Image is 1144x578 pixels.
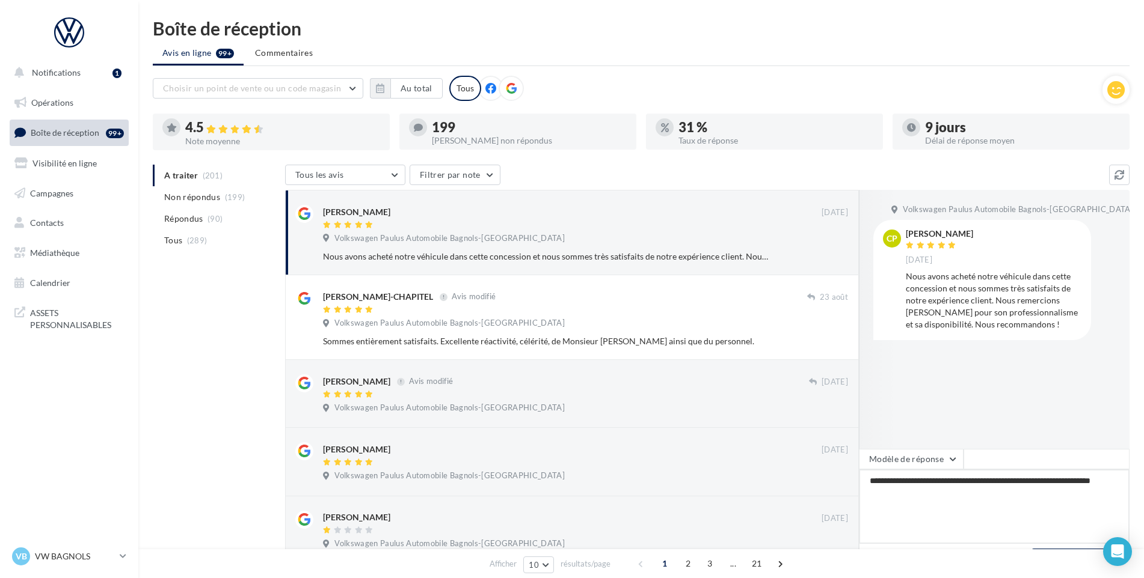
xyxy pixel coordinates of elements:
span: Opérations [31,97,73,108]
span: Campagnes [30,187,73,198]
div: Note moyenne [185,137,380,145]
span: Volkswagen Paulus Automobile Bagnols-[GEOGRAPHIC_DATA] [903,204,1133,215]
div: Tous [449,76,481,101]
span: Volkswagen Paulus Automobile Bagnols-[GEOGRAPHIC_DATA] [334,470,565,481]
span: Médiathèque [30,248,79,258]
div: Open Intercom Messenger [1103,537,1132,566]
button: Au total [370,78,443,99]
span: Avis modifié [452,292,496,302]
button: Modèle de réponse [859,449,964,469]
a: Campagnes [7,181,131,206]
span: Volkswagen Paulus Automobile Bagnols-[GEOGRAPHIC_DATA] [334,538,565,549]
span: Commentaires [255,47,313,59]
span: (289) [187,236,208,245]
span: Tous les avis [295,169,344,180]
span: Tous [164,234,182,246]
span: Afficher [490,558,517,570]
span: 23 août [820,292,848,303]
span: Volkswagen Paulus Automobile Bagnols-[GEOGRAPHIC_DATA] [334,403,565,413]
a: Contacts [7,210,131,236]
a: Médiathèque [7,240,131,266]
span: Non répondus [164,191,220,203]
span: 2 [678,554,698,573]
button: Choisir un point de vente ou un code magasin [153,78,363,99]
div: [PERSON_NAME] non répondus [432,136,627,145]
button: Tous les avis [285,165,405,185]
span: [DATE] [822,207,848,218]
div: 99+ [106,129,124,138]
a: VB VW BAGNOLS [10,545,129,568]
div: 4.5 [185,121,380,135]
span: résultats/page [561,558,610,570]
span: Choisir un point de vente ou un code magasin [163,83,341,93]
div: [PERSON_NAME] [323,376,390,388]
span: (199) [225,192,245,202]
span: Volkswagen Paulus Automobile Bagnols-[GEOGRAPHIC_DATA] [334,318,565,329]
span: ... [724,554,743,573]
span: Avis modifié [409,377,453,386]
span: Calendrier [30,278,70,288]
span: Volkswagen Paulus Automobile Bagnols-[GEOGRAPHIC_DATA] [334,233,565,244]
div: [PERSON_NAME] [323,206,390,218]
p: VW BAGNOLS [35,550,115,562]
button: 10 [523,556,554,573]
div: 1 [112,68,121,78]
a: ASSETS PERSONNALISABLES [7,300,131,335]
a: Calendrier [7,270,131,296]
button: Au total [390,78,443,99]
span: Contacts [30,218,64,228]
span: [DATE] [822,445,848,455]
span: 21 [747,554,767,573]
button: Notifications 1 [7,60,126,85]
div: Délai de réponse moyen [925,136,1120,145]
span: Répondus [164,213,203,225]
a: Opérations [7,90,131,115]
div: Sommes entièrement satisfaits. Excellente réactivité, célérité, de Monsieur [PERSON_NAME] ainsi q... [323,335,770,347]
div: 9 jours [925,121,1120,134]
a: Boîte de réception99+ [7,120,131,145]
div: Taux de réponse [678,136,873,145]
div: Nous avons acheté notre véhicule dans cette concession et nous sommes très satisfaits de notre ex... [323,251,770,263]
span: [DATE] [906,255,932,266]
span: VB [16,550,27,562]
span: Notifications [32,67,81,78]
span: (90) [208,214,223,224]
a: Visibilité en ligne [7,151,131,176]
span: Visibilité en ligne [32,158,97,168]
div: Nous avons acheté notre véhicule dans cette concession et nous sommes très satisfaits de notre ex... [906,270,1081,330]
div: 199 [432,121,627,134]
div: 31 % [678,121,873,134]
span: 10 [529,560,539,570]
span: CP [887,233,897,245]
button: Filtrer par note [410,165,500,185]
div: [PERSON_NAME] [323,443,390,455]
div: [PERSON_NAME] [323,511,390,523]
span: Boîte de réception [31,127,99,138]
span: [DATE] [822,513,848,524]
span: ASSETS PERSONNALISABLES [30,305,124,330]
div: [PERSON_NAME]-CHAPITEL [323,291,433,303]
span: 3 [700,554,719,573]
div: Boîte de réception [153,19,1130,37]
span: [DATE] [822,377,848,388]
span: 1 [655,554,674,573]
div: [PERSON_NAME] [906,230,973,238]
